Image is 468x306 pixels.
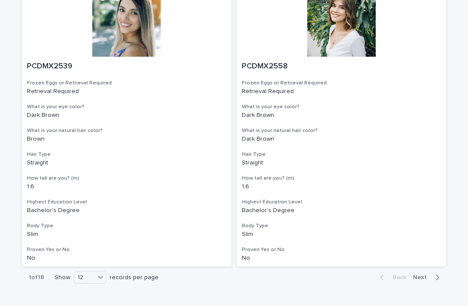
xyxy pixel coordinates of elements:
p: 1.6 [27,183,226,190]
div: 12 [74,273,95,282]
h3: Proven Yes or No [27,246,226,253]
p: Dark Brown [242,135,441,143]
p: Show [55,274,70,281]
h3: What is your natural hair color? [242,127,441,134]
p: Dark Brown [242,112,441,119]
p: Bachelor's Degree [27,207,226,214]
h3: Highest Education Level [242,199,441,206]
p: Retrieval Required [27,88,226,95]
p: Slim [27,231,226,238]
h3: Highest Education Level [27,199,226,206]
h3: Frozen Eggs or Retrieval Required [27,80,226,87]
button: Back [373,274,409,281]
p: Slim [242,231,441,238]
h3: What is your natural hair color? [27,127,226,134]
p: Dark Brown [27,112,226,119]
h3: Hair Type [27,151,226,158]
button: Next [409,274,446,281]
p: No [27,254,226,262]
h3: What is your eye color? [242,103,441,110]
p: 1.6 [242,183,441,190]
h3: What is your eye color? [27,103,226,110]
h3: How tall are you? (m) [27,175,226,182]
h3: Proven Yes or No [242,246,441,253]
h3: How tall are you? (m) [242,175,441,182]
span: Next [413,274,432,280]
span: Back [387,274,406,280]
p: 1 of 18 [22,267,51,288]
p: Straight [27,159,226,167]
h3: Body Type [27,222,226,229]
p: PCDMX2539 [27,62,226,71]
p: Retrieval Required [242,88,441,95]
p: Bachelor's Degree [242,207,441,214]
p: No [242,254,441,262]
h3: Frozen Eggs or Retrieval Required [242,80,441,87]
p: records per page [110,274,159,281]
p: Brown [27,135,226,143]
p: Straight [242,159,441,167]
h3: Body Type [242,222,441,229]
p: PCDMX2558 [242,62,441,71]
h3: Hair Type [242,151,441,158]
